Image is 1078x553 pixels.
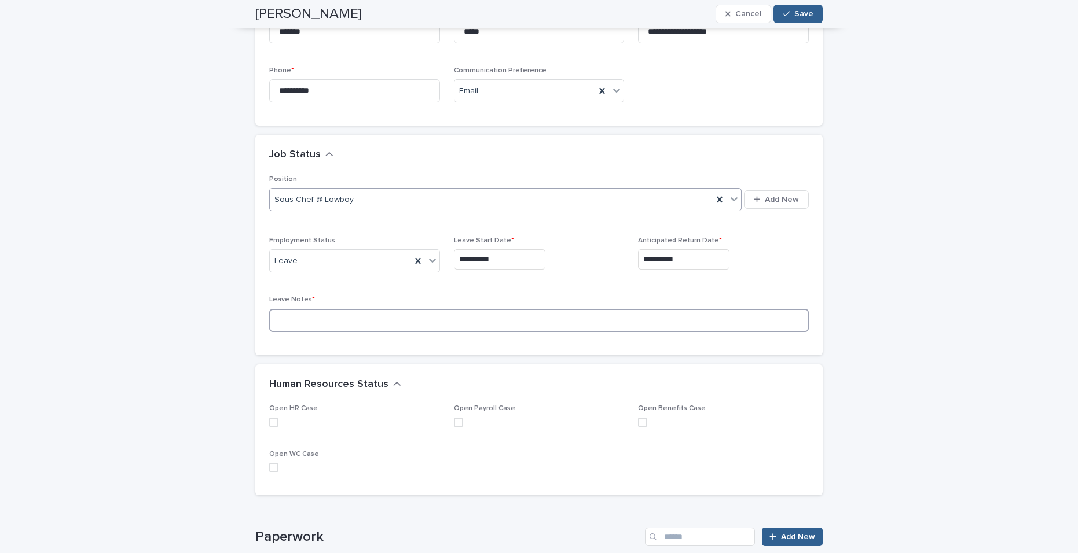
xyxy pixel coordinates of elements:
span: Add New [781,533,815,541]
span: Sous Chef @ Lowboy [274,194,354,206]
h2: [PERSON_NAME] [255,6,362,23]
button: Cancel [716,5,771,23]
h1: Paperwork [255,529,640,545]
span: Add New [765,196,799,204]
a: Add New [762,528,823,546]
span: Anticipated Return Date [638,237,722,244]
span: Open HR Case [269,405,318,412]
button: Save [773,5,823,23]
span: Employment Status [269,237,335,244]
span: Save [794,10,813,18]
span: Phone [269,67,294,74]
h2: Job Status [269,149,321,161]
span: Cancel [735,10,761,18]
span: Position [269,176,297,183]
h2: Human Resources Status [269,378,388,391]
button: Job Status [269,149,333,161]
span: Email [459,85,478,97]
button: Human Resources Status [269,378,401,391]
span: Open Payroll Case [454,405,515,412]
input: Search [645,528,755,546]
span: Communication Preference [454,67,547,74]
span: Open Benefits Case [638,405,706,412]
span: Leave Start Date [454,237,514,244]
span: Leave Notes [269,296,315,303]
span: Open WC Case [269,451,319,458]
button: Add New [744,190,809,209]
span: Leave [274,255,298,267]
